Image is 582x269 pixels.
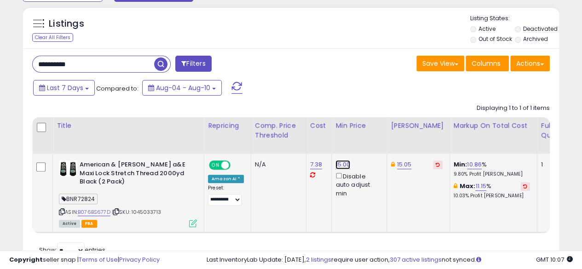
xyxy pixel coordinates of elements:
[510,56,550,71] button: Actions
[335,160,350,169] a: 15.00
[454,193,530,199] p: 10.03% Profit [PERSON_NAME]
[454,121,533,131] div: Markup on Total Cost
[397,160,412,169] a: 15.05
[523,25,558,33] label: Deactivated
[80,160,191,189] b: American & [PERSON_NAME] a&E Maxi Lock Stretch Thread 2000yd Black (2 Pack)
[335,171,380,198] div: Disable auto adjust min
[472,59,501,68] span: Columns
[229,161,244,169] span: OFF
[470,14,559,23] p: Listing States:
[310,121,328,131] div: Cost
[475,182,486,191] a: 11.15
[523,35,548,43] label: Archived
[78,208,110,216] a: B076BS677D
[541,121,573,140] div: Fulfillable Quantity
[541,160,570,169] div: 1
[119,255,160,264] a: Privacy Policy
[335,121,383,131] div: Min Price
[142,80,222,96] button: Aug-04 - Aug-10
[306,255,331,264] a: 2 listings
[478,35,512,43] label: Out of Stock
[59,160,197,226] div: ASIN:
[454,160,467,169] b: Min:
[208,185,244,206] div: Preset:
[478,25,495,33] label: Active
[81,220,97,228] span: FBA
[477,104,550,113] div: Displaying 1 to 1 of 1 items
[207,256,573,264] div: Last InventoryLab Update: [DATE], require user action, not synced.
[310,160,323,169] a: 7.38
[156,83,210,92] span: Aug-04 - Aug-10
[175,56,211,72] button: Filters
[49,17,84,30] h5: Listings
[79,255,118,264] a: Terms of Use
[112,208,161,216] span: | SKU: 1045033713
[454,171,530,177] p: 9.80% Profit [PERSON_NAME]
[59,220,80,228] span: All listings currently available for purchase on Amazon
[255,121,302,140] div: Comp. Price Threshold
[449,117,537,154] th: The percentage added to the cost of goods (COGS) that forms the calculator for Min & Max prices.
[59,160,77,177] img: 51x7KFB7rtL._SL40_.jpg
[59,194,98,204] span: BNR72824
[32,33,73,42] div: Clear All Filters
[460,182,476,190] b: Max:
[208,175,244,183] div: Amazon AI *
[390,255,442,264] a: 307 active listings
[96,84,138,93] span: Compared to:
[255,160,299,169] div: N/A
[9,256,160,264] div: seller snap | |
[454,182,530,199] div: %
[47,83,83,92] span: Last 7 Days
[536,255,573,264] span: 2025-08-18 10:07 GMT
[467,160,482,169] a: 10.86
[39,246,105,254] span: Show: entries
[57,121,200,131] div: Title
[391,121,445,131] div: [PERSON_NAME]
[416,56,464,71] button: Save View
[33,80,95,96] button: Last 7 Days
[210,161,221,169] span: ON
[208,121,247,131] div: Repricing
[466,56,509,71] button: Columns
[9,255,43,264] strong: Copyright
[454,160,530,177] div: %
